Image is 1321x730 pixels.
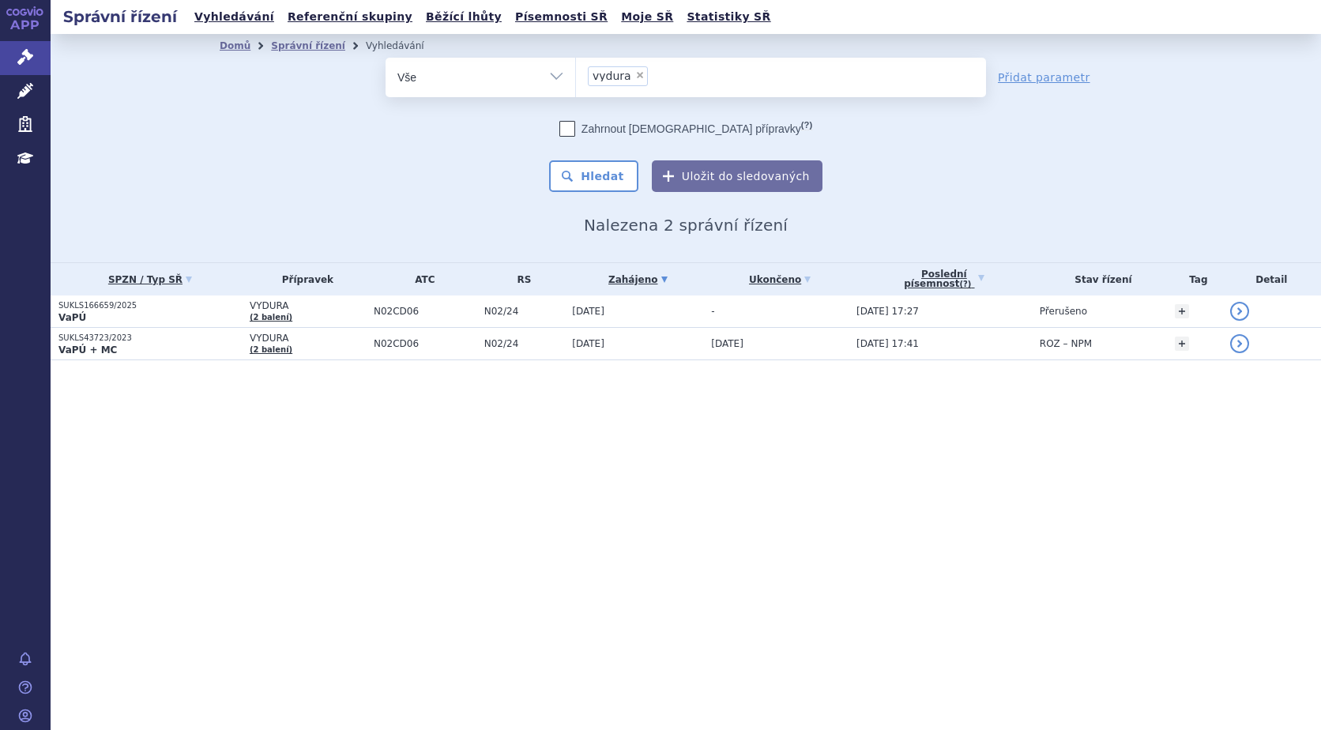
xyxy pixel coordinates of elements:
[616,6,678,28] a: Moje SŘ
[1167,263,1221,295] th: Tag
[271,40,345,51] a: Správní řízení
[801,120,812,130] abbr: (?)
[250,333,366,344] span: VYDURA
[572,269,703,291] a: Zahájeno
[593,70,631,81] span: vydura
[1175,304,1189,318] a: +
[1230,334,1249,353] a: detail
[1222,263,1321,295] th: Detail
[856,338,919,349] span: [DATE] 17:41
[1230,302,1249,321] a: detail
[510,6,612,28] a: Písemnosti SŘ
[51,6,190,28] h2: Správní řízení
[58,333,242,344] p: SUKLS43723/2023
[250,300,366,311] span: VYDURA
[1032,263,1167,295] th: Stav řízení
[711,306,714,317] span: -
[484,338,565,349] span: N02/24
[652,160,822,192] button: Uložit do sledovaných
[283,6,417,28] a: Referenční skupiny
[1175,337,1189,351] a: +
[1040,338,1092,349] span: ROZ – NPM
[572,306,604,317] span: [DATE]
[856,263,1032,295] a: Poslednípísemnost(?)
[1040,306,1087,317] span: Přerušeno
[856,306,919,317] span: [DATE] 17:27
[484,306,565,317] span: N02/24
[250,313,292,322] a: (2 balení)
[476,263,565,295] th: RS
[374,306,476,317] span: N02CD06
[682,6,775,28] a: Statistiky SŘ
[242,263,366,295] th: Přípravek
[959,280,971,289] abbr: (?)
[653,66,661,85] input: vydura
[635,70,645,80] span: ×
[366,263,476,295] th: ATC
[572,338,604,349] span: [DATE]
[998,70,1090,85] a: Přidat parametr
[58,300,242,311] p: SUKLS166659/2025
[549,160,638,192] button: Hledat
[559,121,812,137] label: Zahrnout [DEMOGRAPHIC_DATA] přípravky
[58,312,86,323] strong: VaPÚ
[374,338,476,349] span: N02CD06
[584,216,788,235] span: Nalezena 2 správní řízení
[250,345,292,354] a: (2 balení)
[711,269,849,291] a: Ukončeno
[58,344,117,356] strong: VaPÚ + MC
[366,34,445,58] li: Vyhledávání
[711,338,743,349] span: [DATE]
[220,40,250,51] a: Domů
[421,6,506,28] a: Běžící lhůty
[58,269,242,291] a: SPZN / Typ SŘ
[190,6,279,28] a: Vyhledávání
